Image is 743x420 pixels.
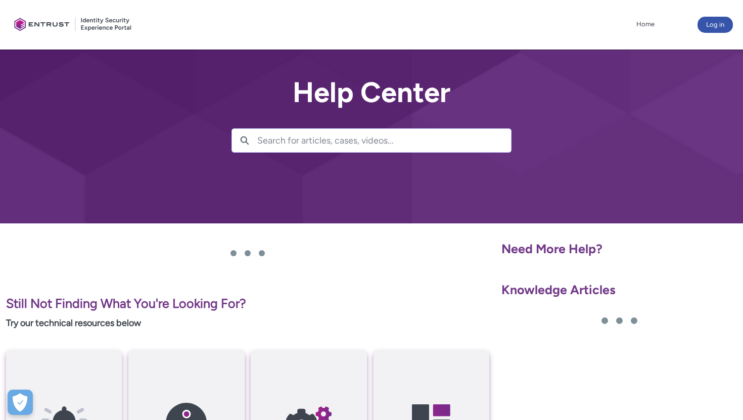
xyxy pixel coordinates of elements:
span: Need More Help? [501,241,602,256]
p: Try our technical resources below [6,316,489,330]
div: Cookie Preferences [8,390,33,415]
button: Open Preferences [8,390,33,415]
input: Search for articles, cases, videos... [257,129,511,152]
p: Still Not Finding What You're Looking For? [6,294,489,313]
a: Home [634,17,657,32]
button: Search [232,129,257,152]
h2: Help Center [231,77,512,108]
span: Knowledge Articles [501,282,616,297]
button: Log in [698,17,733,33]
